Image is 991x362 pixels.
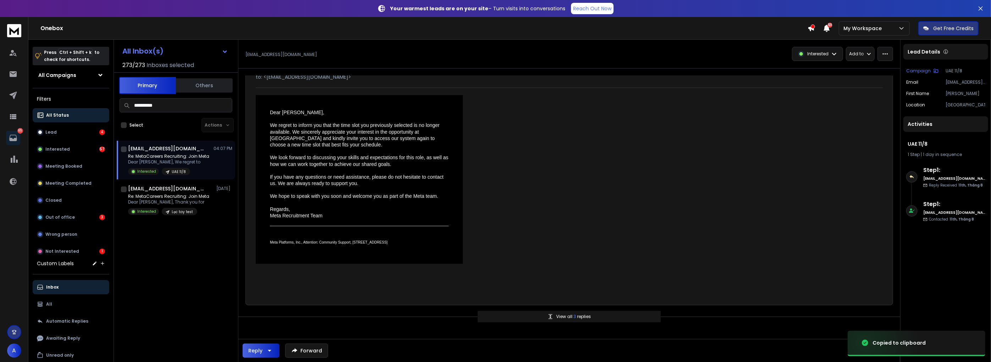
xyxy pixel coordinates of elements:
p: Inbox [46,284,59,290]
span: 50 [827,23,832,28]
p: Lead [45,129,57,135]
button: Not Interested1 [33,244,109,258]
p: Contacted [929,217,974,222]
p: Interested [137,169,156,174]
p: Interested [137,209,156,214]
div: 1 [99,249,105,254]
div: | [908,152,984,157]
p: All Status [46,112,69,118]
button: Closed [33,193,109,207]
p: All [46,301,52,307]
button: Automatic Replies [33,314,109,328]
p: View all replies [556,314,591,319]
button: All Status [33,108,109,122]
p: Interested [45,146,70,152]
p: Out of office [45,215,75,220]
h1: [EMAIL_ADDRESS][DOMAIN_NAME] [128,145,206,152]
p: Awaiting Reply [46,335,80,341]
span: 1 day in sequence [923,151,962,157]
button: Meeting Booked [33,159,109,173]
button: Reply [243,344,279,358]
p: Automatic Replies [46,318,88,324]
button: Get Free Credits [918,21,979,35]
p: Dear [PERSON_NAME], We regret to [128,159,209,165]
p: [PERSON_NAME] [946,91,985,96]
div: 4 [99,129,105,135]
button: A [7,344,21,358]
p: Add to [849,51,864,57]
p: Meeting Booked [45,163,82,169]
div: 57 [99,146,105,152]
p: 04:07 PM [214,146,232,151]
button: All [33,297,109,311]
a: Reach Out Now [571,3,614,14]
h6: Step 1 : [923,166,985,174]
p: UAE 11/8 [946,68,985,74]
p: Closed [45,197,62,203]
p: My Workspace [843,25,885,32]
button: Primary [119,77,176,94]
h6: Step 1 : [923,200,985,208]
div: Activities [903,116,988,132]
p: [EMAIL_ADDRESS][DOMAIN_NAME] [245,52,317,57]
h3: Inboxes selected [146,61,194,69]
h1: [EMAIL_ADDRESS][DOMAIN_NAME] [128,185,206,192]
button: Interested57 [33,142,109,156]
span: 3 [574,313,577,319]
h6: [EMAIL_ADDRESS][DOMAIN_NAME] [923,176,985,181]
p: Meeting Completed [45,180,92,186]
button: All Inbox(s) [117,44,234,58]
h1: Onebox [40,24,808,33]
p: Interested [807,51,829,57]
p: [EMAIL_ADDRESS][DOMAIN_NAME] [946,79,985,85]
strong: Your warmest leads are on your site [390,5,488,12]
label: Select [129,122,143,128]
p: Not Interested [45,249,79,254]
p: Email [906,79,918,85]
button: Inbox [33,280,109,294]
p: Lọc tay test [172,209,193,215]
span: 273 / 273 [122,61,145,69]
div: Copied to clipboard [873,339,926,346]
p: Re: MetaCareers Recruiting: Join Meta [128,154,209,159]
p: Press to check for shortcuts. [44,49,99,63]
h3: Custom Labels [37,260,74,267]
h1: All Campaigns [38,72,76,79]
div: If you have any questions or need assistance, please do not hesitate to contact us. We are always... [270,174,449,186]
div: Meta Platforms, Inc., Attention: Community Support, [STREET_ADDRESS] [270,240,449,245]
h3: Filters [33,94,109,104]
span: 11th, Tháng 8 [958,183,983,188]
span: Ctrl + Shift + k [58,48,93,56]
p: 65 [17,128,23,134]
p: Get Free Credits [933,25,974,32]
img: logo [7,24,21,37]
p: Lead Details [908,48,940,55]
div: We hope to speak with you soon and welcome you as part of the Meta team. [270,193,449,199]
p: Wrong person [45,232,77,237]
h1: UAE 11/8 [908,140,984,147]
div: Reply [248,347,262,354]
button: Meeting Completed [33,176,109,190]
h6: [EMAIL_ADDRESS][DOMAIN_NAME] [923,210,985,215]
p: – Turn visits into conversations [390,5,565,12]
div: We regret to inform you that the time slot you previously selected is no longer available. We sin... [270,122,449,148]
button: Forward [285,344,328,358]
p: First Name [906,91,929,96]
button: Out of office3 [33,210,109,224]
div: Dear [PERSON_NAME], [270,109,449,116]
p: [GEOGRAPHIC_DATA] [946,102,985,108]
button: Others [176,78,233,93]
p: Reach Out Now [573,5,611,12]
button: Wrong person [33,227,109,241]
p: Dear [PERSON_NAME], Thank you for [128,199,209,205]
button: Awaiting Reply [33,331,109,345]
button: Campaign [906,68,939,74]
div: Regards, Meta Recruitment Team [270,206,449,219]
span: 11th, Tháng 8 [950,217,974,222]
p: location [906,102,925,108]
button: All Campaigns [33,68,109,82]
div: We look forward to discussing your skills and expectations for this role, as well as how we can w... [270,154,449,167]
